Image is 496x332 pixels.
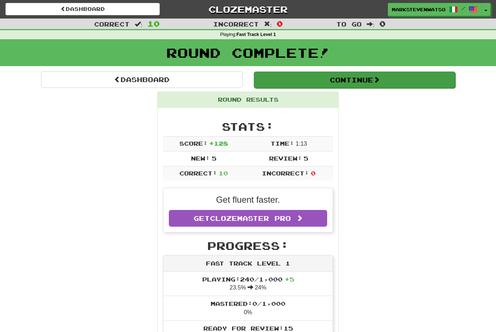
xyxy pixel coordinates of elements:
[254,72,455,88] button: Continue
[163,256,333,272] div: Fast Track Level 1
[296,141,307,147] span: 1 : 13
[158,92,338,108] div: Round Results
[211,300,285,307] span: Mastered: 0 / 1,000
[169,194,327,206] p: Get fluent faster.
[171,3,325,16] a: Clozemaster
[163,272,333,296] li: 23.5% 24%
[210,214,291,222] span: Clozemaster Pro
[179,170,217,177] span: Correct:
[179,140,208,147] span: Score:
[213,20,259,28] span: Incorrect
[202,276,294,283] span: Playing: 240 / 1,000
[163,240,333,252] h2: Progress:
[203,325,293,332] span: Ready for Review: 15
[5,3,160,15] a: Dashboard
[367,21,375,27] span: :
[94,20,130,28] span: Correct
[163,121,333,133] h2: Stats:
[388,3,481,16] a: markstevenwatson /
[169,210,327,227] a: GetClozemaster Pro
[212,155,216,162] span: 5
[392,6,446,13] span: markstevenwatson
[379,19,386,28] span: 0
[277,19,283,28] span: 0
[271,140,294,147] span: Time:
[3,45,493,60] h1: Round Complete!
[209,140,228,147] span: + 128
[262,170,309,177] span: Incorrect:
[269,155,302,162] span: Review:
[462,6,465,11] span: /
[219,170,228,177] span: 10
[41,71,243,88] a: Dashboard
[135,21,143,27] span: :
[191,155,210,162] span: New:
[264,21,272,27] span: :
[285,276,294,283] span: + 5
[311,170,316,177] span: 0
[304,155,308,162] span: 5
[147,19,160,28] span: 10
[236,32,276,37] strong: Fast Track Level 1
[163,296,333,321] li: 0%
[336,20,362,28] span: To go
